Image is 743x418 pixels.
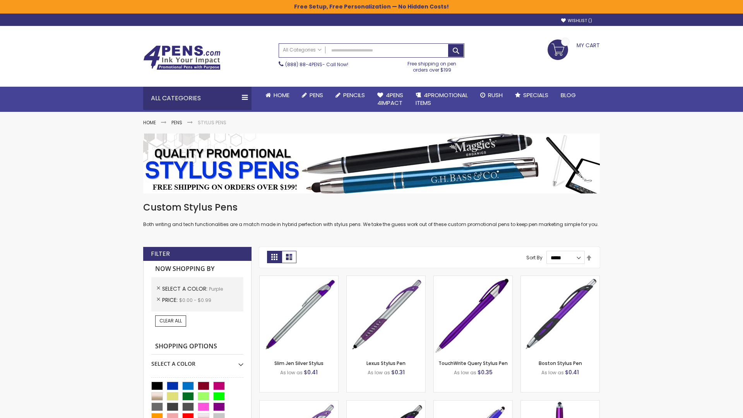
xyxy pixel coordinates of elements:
[539,360,582,367] a: Boston Stylus Pen
[488,91,503,99] span: Rush
[304,368,318,376] span: $0.41
[259,87,296,104] a: Home
[347,400,425,407] a: Lexus Metallic Stylus Pen-Purple
[434,276,512,355] img: TouchWrite Query Stylus Pen-Purple
[474,87,509,104] a: Rush
[279,44,325,57] a: All Categories
[143,119,156,126] a: Home
[400,58,465,73] div: Free shipping on pen orders over $199
[260,400,338,407] a: Boston Silver Stylus Pen-Purple
[329,87,371,104] a: Pencils
[521,400,599,407] a: TouchWrite Command Stylus Pen-Purple
[371,87,409,112] a: 4Pens4impact
[198,119,226,126] strong: Stylus Pens
[343,91,365,99] span: Pencils
[521,276,599,355] img: Boston Stylus Pen-Purple
[155,315,186,326] a: Clear All
[366,360,406,367] a: Lexus Stylus Pen
[416,91,468,107] span: 4PROMOTIONAL ITEMS
[162,296,179,304] span: Price
[143,45,221,70] img: 4Pens Custom Pens and Promotional Products
[347,276,425,282] a: Lexus Stylus Pen-Purple
[434,276,512,282] a: TouchWrite Query Stylus Pen-Purple
[274,91,289,99] span: Home
[285,61,322,68] a: (888) 88-4PENS
[526,254,543,261] label: Sort By
[478,368,493,376] span: $0.35
[565,368,579,376] span: $0.41
[409,87,474,112] a: 4PROMOTIONALITEMS
[521,276,599,282] a: Boston Stylus Pen-Purple
[267,251,282,263] strong: Grid
[260,276,338,355] img: Slim Jen Silver Stylus-Purple
[274,360,324,367] a: Slim Jen Silver Stylus
[509,87,555,104] a: Specials
[151,261,243,277] strong: Now Shopping by
[434,400,512,407] a: Sierra Stylus Twist Pen-Purple
[162,285,209,293] span: Select A Color
[296,87,329,104] a: Pens
[151,355,243,368] div: Select A Color
[454,369,476,376] span: As low as
[143,201,600,228] div: Both writing and tech functionalities are a match made in hybrid perfection with stylus pens. We ...
[143,201,600,214] h1: Custom Stylus Pens
[151,338,243,355] strong: Shopping Options
[561,18,592,24] a: Wishlist
[541,369,564,376] span: As low as
[523,91,548,99] span: Specials
[260,276,338,282] a: Slim Jen Silver Stylus-Purple
[438,360,508,367] a: TouchWrite Query Stylus Pen
[151,250,170,258] strong: Filter
[555,87,582,104] a: Blog
[391,368,405,376] span: $0.31
[368,369,390,376] span: As low as
[143,134,600,194] img: Stylus Pens
[209,286,223,292] span: Purple
[285,61,348,68] span: - Call Now!
[171,119,182,126] a: Pens
[159,317,182,324] span: Clear All
[561,91,576,99] span: Blog
[377,91,403,107] span: 4Pens 4impact
[143,87,252,110] div: All Categories
[347,276,425,355] img: Lexus Stylus Pen-Purple
[280,369,303,376] span: As low as
[283,47,322,53] span: All Categories
[310,91,323,99] span: Pens
[179,297,211,303] span: $0.00 - $0.99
